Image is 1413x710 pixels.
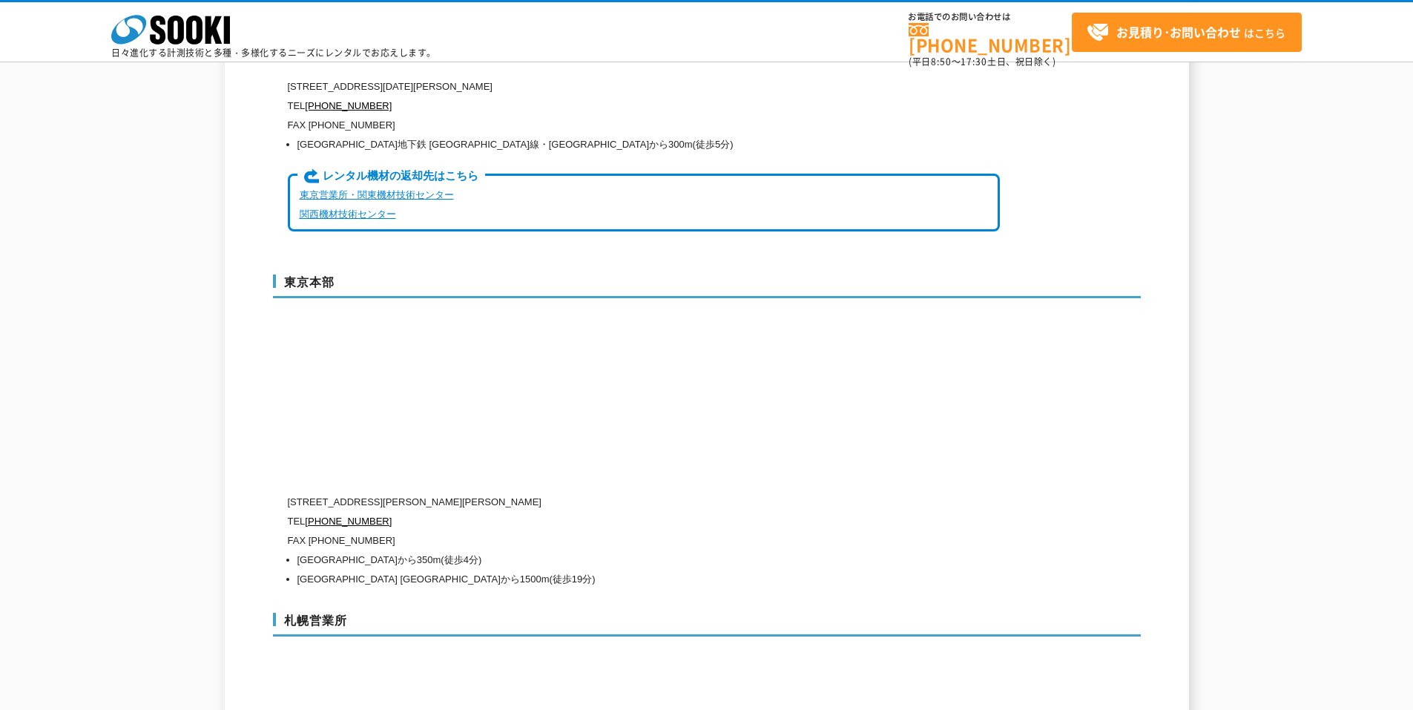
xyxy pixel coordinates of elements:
[288,512,1000,531] p: TEL
[931,55,952,68] span: 8:50
[909,13,1072,22] span: お電話でのお問い合わせは
[297,570,1000,589] li: [GEOGRAPHIC_DATA] [GEOGRAPHIC_DATA]から1500m(徒歩19分)
[300,208,396,220] a: 関西機材技術センター
[273,275,1141,298] h3: 東京本部
[288,77,1000,96] p: [STREET_ADDRESS][DATE][PERSON_NAME]
[305,100,392,111] a: [PHONE_NUMBER]
[297,550,1000,570] li: [GEOGRAPHIC_DATA]から350m(徒歩4分)
[288,531,1000,550] p: FAX [PHONE_NUMBER]
[909,23,1072,53] a: [PHONE_NUMBER]
[288,493,1000,512] p: [STREET_ADDRESS][PERSON_NAME][PERSON_NAME]
[273,613,1141,637] h3: 札幌営業所
[909,55,1055,68] span: (平日 ～ 土日、祝日除く)
[1116,23,1241,41] strong: お見積り･お問い合わせ
[300,189,454,200] a: 東京営業所・関東機材技術センター
[961,55,987,68] span: 17:30
[288,96,1000,116] p: TEL
[297,135,1000,154] li: [GEOGRAPHIC_DATA]地下鉄 [GEOGRAPHIC_DATA]線・[GEOGRAPHIC_DATA]から300m(徒歩5分)
[305,516,392,527] a: [PHONE_NUMBER]
[1072,13,1302,52] a: お見積り･お問い合わせはこちら
[111,48,436,57] p: 日々進化する計測技術と多種・多様化するニーズにレンタルでお応えします。
[1087,22,1285,44] span: はこちら
[288,116,1000,135] p: FAX [PHONE_NUMBER]
[297,168,485,185] span: レンタル機材の返却先はこちら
